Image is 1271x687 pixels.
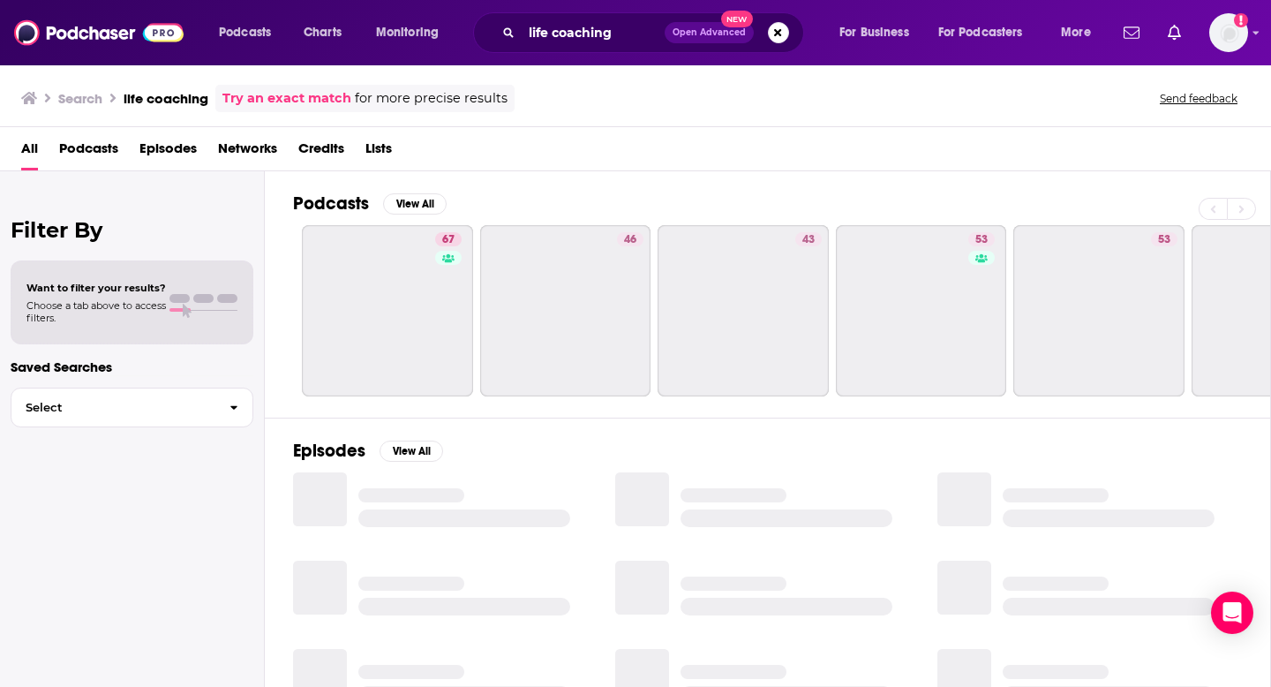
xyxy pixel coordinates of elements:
img: Podchaser - Follow, Share and Rate Podcasts [14,16,184,49]
a: 67 [302,225,473,396]
a: Episodes [139,134,197,170]
button: open menu [1049,19,1113,47]
a: Podcasts [59,134,118,170]
a: All [21,134,38,170]
a: EpisodesView All [293,440,443,462]
button: Open AdvancedNew [665,22,754,43]
span: New [721,11,753,27]
span: Podcasts [219,20,271,45]
p: Saved Searches [11,359,253,375]
button: open menu [364,19,462,47]
span: Choose a tab above to access filters. [26,299,166,324]
input: Search podcasts, credits, & more... [522,19,665,47]
span: Charts [304,20,342,45]
span: Want to filter your results? [26,282,166,294]
a: Credits [298,134,344,170]
a: 43 [658,225,829,396]
span: Open Advanced [673,28,746,37]
svg: Add a profile image [1234,13,1248,27]
a: Charts [292,19,352,47]
a: 53 [1013,225,1185,396]
a: 53 [1151,232,1177,246]
button: Select [11,388,253,427]
button: View All [380,441,443,462]
button: open menu [827,19,931,47]
span: 53 [1158,231,1170,249]
div: Open Intercom Messenger [1211,592,1253,634]
button: open menu [927,19,1049,47]
a: 67 [435,232,462,246]
a: Networks [218,134,277,170]
a: PodcastsView All [293,193,447,215]
span: For Business [839,20,909,45]
h3: Search [58,90,102,107]
span: 67 [442,231,455,249]
button: open menu [207,19,294,47]
span: 43 [802,231,815,249]
a: 53 [836,225,1007,396]
span: 53 [975,231,988,249]
span: For Podcasters [938,20,1023,45]
span: Select [11,402,215,413]
h2: Filter By [11,217,253,243]
a: 43 [795,232,822,246]
h3: life coaching [124,90,208,107]
span: More [1061,20,1091,45]
a: Lists [365,134,392,170]
a: 46 [617,232,643,246]
a: Show notifications dropdown [1117,18,1147,48]
button: View All [383,193,447,215]
img: User Profile [1209,13,1248,52]
a: 53 [968,232,995,246]
a: Try an exact match [222,88,351,109]
span: 46 [624,231,636,249]
button: Show profile menu [1209,13,1248,52]
h2: Episodes [293,440,365,462]
button: Send feedback [1154,91,1243,106]
h2: Podcasts [293,193,369,215]
span: Monitoring [376,20,439,45]
a: 46 [480,225,651,396]
a: Show notifications dropdown [1161,18,1188,48]
span: Logged in as megcassidy [1209,13,1248,52]
span: for more precise results [355,88,508,109]
div: Search podcasts, credits, & more... [490,12,821,53]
